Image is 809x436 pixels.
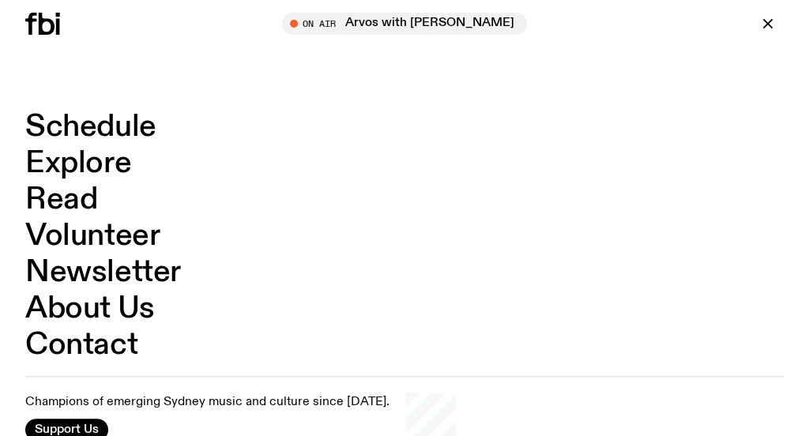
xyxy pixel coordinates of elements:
[25,330,137,360] a: Contact
[25,221,160,251] a: Volunteer
[25,185,97,215] a: Read
[25,257,181,288] a: Newsletter
[25,396,389,411] p: Champions of emerging Sydney music and culture since [DATE].
[282,13,527,35] button: On AirArvos with [PERSON_NAME]
[25,112,156,142] a: Schedule
[25,294,155,324] a: About Us
[25,148,131,179] a: Explore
